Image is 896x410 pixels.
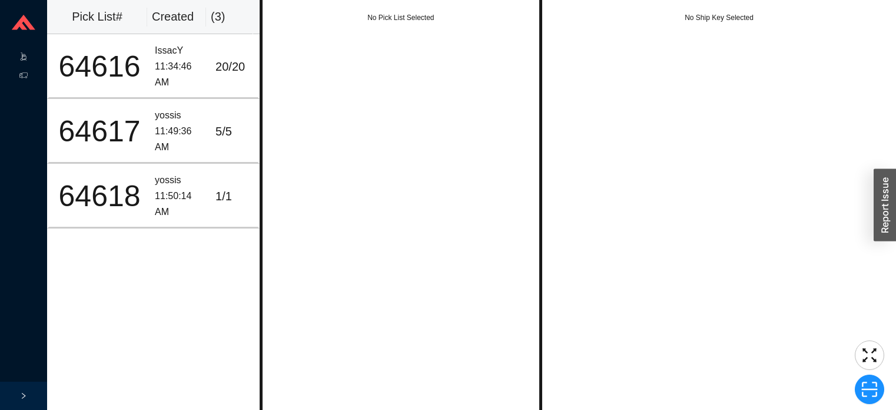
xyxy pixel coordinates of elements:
[20,392,27,399] span: right
[155,189,206,220] div: 11:50:14 AM
[54,52,145,81] div: 64616
[211,7,248,27] div: ( 3 )
[215,187,253,206] div: 1 / 1
[855,381,884,398] span: scan
[215,122,253,141] div: 5 / 5
[155,43,206,59] div: IssacY
[855,346,884,364] span: fullscreen
[215,57,253,77] div: 20 / 20
[542,12,896,24] div: No Ship Key Selected
[155,59,206,90] div: 11:34:46 AM
[855,375,884,404] button: scan
[54,181,145,211] div: 64618
[155,108,206,124] div: yossis
[54,117,145,146] div: 64617
[155,173,206,189] div: yossis
[263,12,540,24] div: No Pick List Selected
[855,340,884,370] button: fullscreen
[155,124,206,155] div: 11:49:36 AM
